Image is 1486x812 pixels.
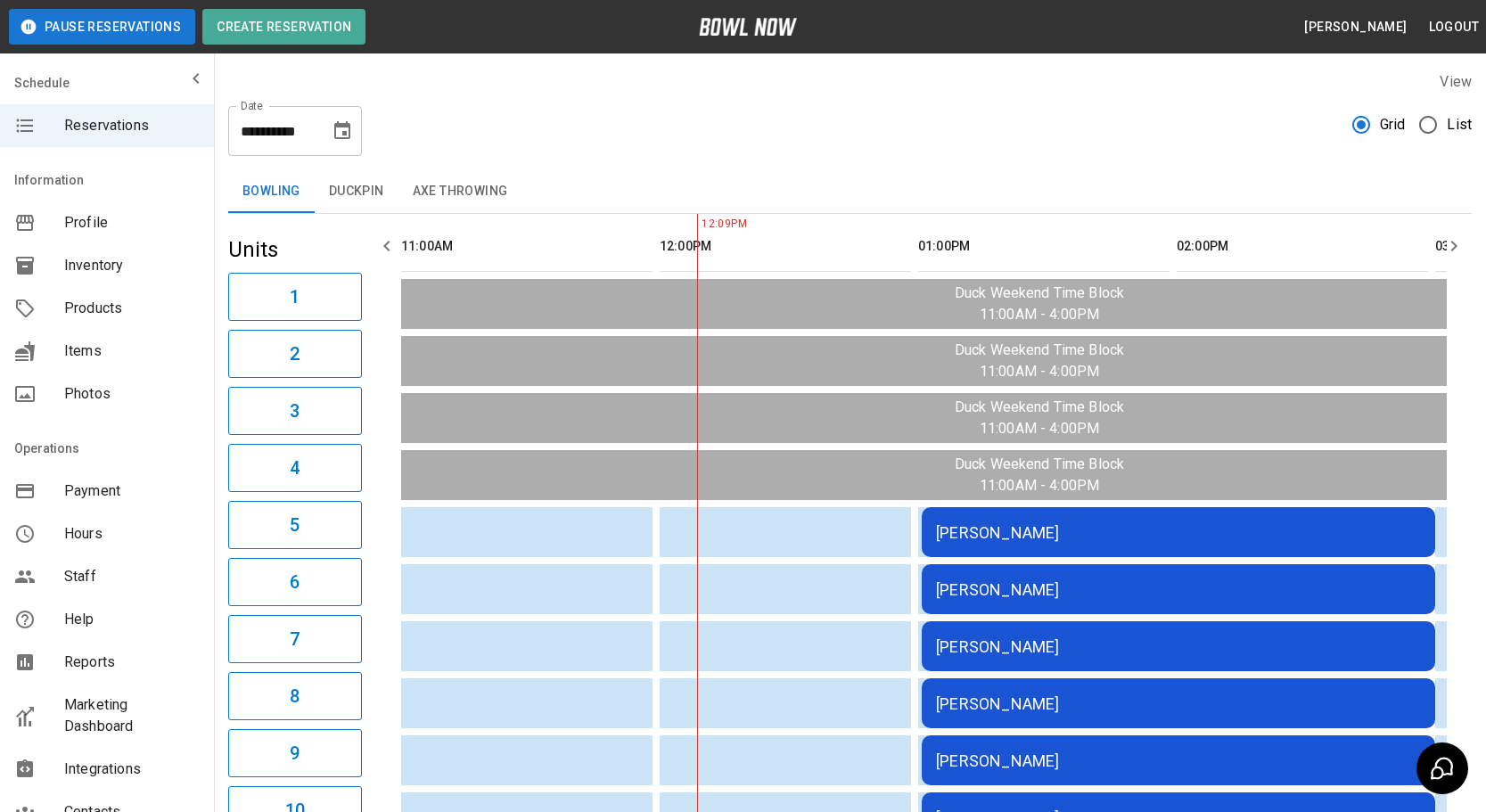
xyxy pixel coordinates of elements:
button: Bowling [228,170,315,213]
span: List [1447,114,1472,135]
h5: Units [228,235,362,264]
span: Payment [64,480,200,502]
button: 9 [228,729,362,777]
h6: 6 [290,568,300,596]
th: 11:00AM [401,221,653,272]
span: Help [64,609,200,630]
span: Inventory [64,255,200,276]
button: Pause Reservations [9,9,195,45]
span: Photos [64,383,200,405]
label: View [1440,73,1472,90]
div: [PERSON_NAME] [936,637,1421,656]
button: 3 [228,387,362,435]
button: 7 [228,615,362,663]
button: Duckpin [315,170,398,213]
h6: 9 [290,739,300,767]
span: Integrations [64,759,200,780]
span: Hours [64,523,200,545]
h6: 5 [290,511,300,539]
span: Items [64,340,200,362]
button: Choose date, selected date is Aug 10, 2025 [324,113,360,149]
span: Marketing Dashboard [64,694,200,737]
span: Reports [64,652,200,673]
span: Grid [1380,114,1406,135]
th: 12:00PM [660,221,911,272]
h6: 1 [290,283,300,311]
button: 6 [228,558,362,606]
th: 01:00PM [918,221,1170,272]
h6: 4 [290,454,300,482]
div: inventory tabs [228,170,1472,213]
div: [PERSON_NAME] [936,523,1421,542]
span: Staff [64,566,200,587]
button: Axe Throwing [398,170,522,213]
button: 1 [228,273,362,321]
th: 02:00PM [1177,221,1428,272]
h6: 3 [290,397,300,425]
div: [PERSON_NAME] [936,694,1421,713]
button: 4 [228,444,362,492]
button: Create Reservation [202,9,365,45]
button: 8 [228,672,362,720]
h6: 8 [290,682,300,710]
span: Products [64,298,200,319]
span: Reservations [64,115,200,136]
div: [PERSON_NAME] [936,751,1421,770]
span: 12:09PM [697,216,702,234]
button: 5 [228,501,362,549]
button: [PERSON_NAME] [1297,11,1414,44]
div: [PERSON_NAME] [936,580,1421,599]
h6: 2 [290,340,300,368]
h6: 7 [290,625,300,653]
img: logo [699,18,797,36]
button: 2 [228,330,362,378]
button: Logout [1422,11,1486,44]
span: Profile [64,212,200,234]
